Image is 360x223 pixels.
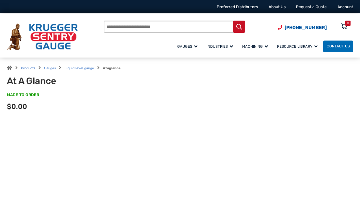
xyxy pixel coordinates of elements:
[323,41,353,52] a: Contact Us
[278,24,327,31] a: Phone Number (920) 434-8860
[347,21,349,26] div: 0
[7,92,39,98] span: MADE TO ORDER
[217,5,258,9] a: Preferred Distributors
[174,40,203,53] a: Gauges
[207,44,233,49] span: Industries
[269,5,286,9] a: About Us
[177,44,197,49] span: Gauges
[327,44,350,48] span: Contact Us
[7,102,27,111] span: $0.00
[44,66,56,70] a: Gauges
[274,40,323,53] a: Resource Library
[337,5,353,9] a: Account
[65,66,94,70] a: Liquid level gauge
[239,40,274,53] a: Machining
[296,5,327,9] a: Request a Quote
[7,76,145,87] h1: At A Glance
[103,66,120,70] strong: Ataglance
[7,24,78,50] img: Krueger Sentry Gauge
[285,25,327,30] span: [PHONE_NUMBER]
[21,66,35,70] a: Products
[203,40,239,53] a: Industries
[277,44,318,49] span: Resource Library
[242,44,268,49] span: Machining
